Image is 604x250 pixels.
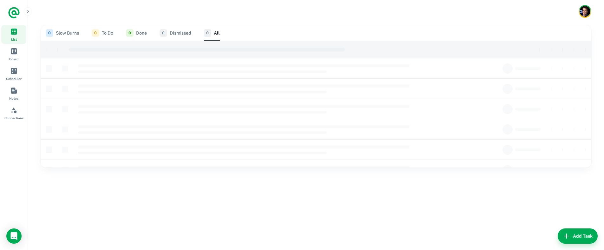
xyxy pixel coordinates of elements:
[6,228,22,244] div: Load Chat
[9,96,18,101] span: Notes
[1,104,26,122] a: Connections
[9,56,18,62] span: Board
[204,29,211,37] span: 0
[558,228,598,244] button: Add Task
[1,25,26,44] a: List
[1,84,26,103] a: Notes
[6,76,22,81] span: Scheduler
[46,29,53,37] span: 0
[1,65,26,83] a: Scheduler
[46,25,79,41] button: Slow Burns
[160,25,191,41] button: Dismissed
[11,37,17,42] span: List
[579,5,591,18] button: Account button
[92,25,113,41] button: To Do
[126,25,147,41] button: Done
[126,29,134,37] span: 0
[580,6,590,17] img: Ross Howard
[8,6,20,19] a: Logo
[204,25,220,41] button: All
[1,45,26,63] a: Board
[92,29,99,37] span: 0
[160,29,167,37] span: 0
[4,115,23,121] span: Connections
